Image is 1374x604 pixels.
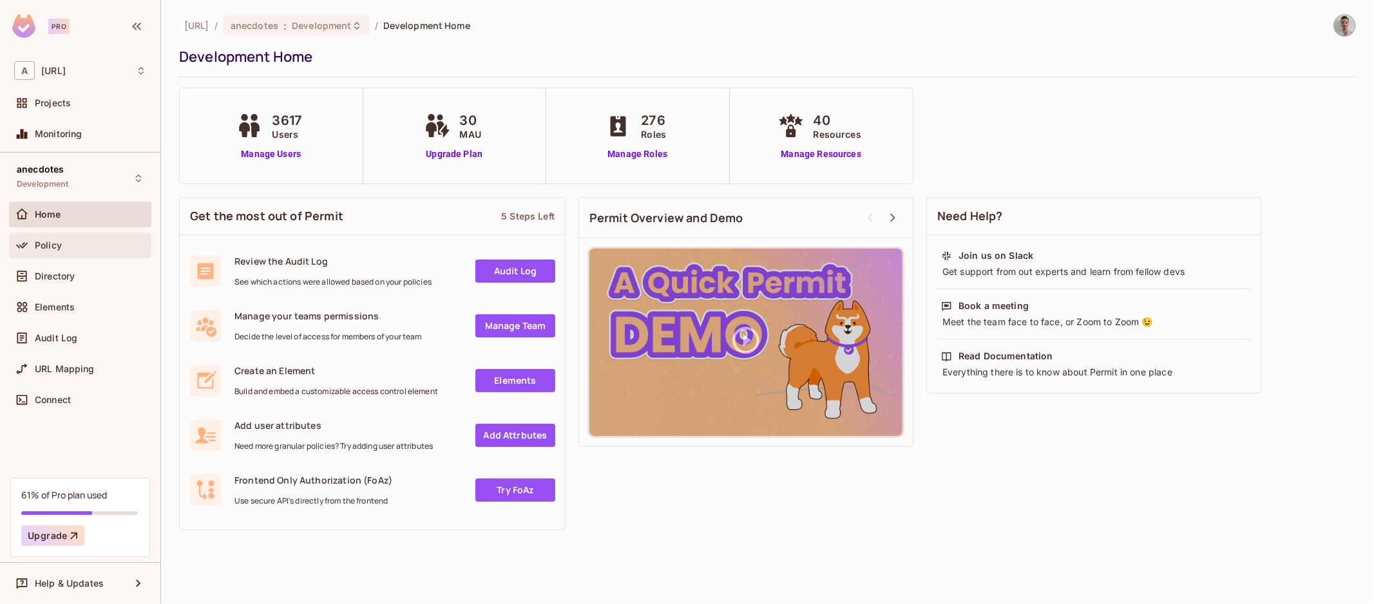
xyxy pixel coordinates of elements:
[21,489,107,501] div: 61% of Pro plan used
[234,310,422,322] span: Manage your teams permissions
[641,127,666,141] span: Roles
[475,314,555,337] a: Manage Team
[234,419,433,431] span: Add user attributes
[179,47,1350,66] div: Development Home
[17,179,69,189] span: Development
[233,147,309,161] a: Manage Users
[234,474,392,486] span: Frontend Only Authorization (FoAz)
[589,210,743,226] span: Permit Overview and Demo
[12,14,35,38] img: SReyMgAAAABJRU5ErkJggg==
[292,19,351,32] span: Development
[234,364,438,377] span: Create an Element
[35,98,71,108] span: Projects
[234,496,392,506] span: Use secure API's directly from the frontend
[234,441,433,451] span: Need more granular policies? Try adding user attributes
[421,147,488,161] a: Upgrade Plan
[35,333,77,343] span: Audit Log
[501,210,555,222] div: 5 Steps Left
[234,332,422,342] span: Decide the level of access for members of your team
[937,208,1003,224] span: Need Help?
[184,19,209,32] span: the active workspace
[475,260,555,283] a: Audit Log
[941,265,1246,278] div: Get support from out experts and learn from fellow devs
[234,255,432,267] span: Review the Audit Log
[190,208,343,224] span: Get the most out of Permit
[959,299,1029,312] div: Book a meeting
[814,111,861,130] span: 40
[35,364,95,374] span: URL Mapping
[641,111,666,130] span: 276
[941,366,1246,379] div: Everything there is to know about Permit in one place
[460,127,481,141] span: MAU
[941,316,1246,328] div: Meet the team face to face, or Zoom to Zoom 😉
[35,129,82,139] span: Monitoring
[283,21,287,31] span: :
[1334,15,1355,36] img: Jordan Hury
[14,61,35,80] span: A
[35,578,104,589] span: Help & Updates
[41,66,66,76] span: Workspace: anecdotes.ai
[475,424,555,447] a: Add Attrbutes
[35,302,75,312] span: Elements
[48,19,70,34] div: Pro
[460,111,481,130] span: 30
[375,19,378,32] li: /
[959,249,1033,262] div: Join us on Slack
[602,147,673,161] a: Manage Roles
[35,395,71,405] span: Connect
[17,164,64,175] span: anecdotes
[231,19,278,32] span: anecdotes
[383,19,470,32] span: Development Home
[959,350,1053,363] div: Read Documentation
[234,386,438,397] span: Build and embed a customizable access control element
[35,271,75,281] span: Directory
[215,19,218,32] li: /
[475,478,555,502] a: Try FoAz
[35,240,62,250] span: Policy
[35,209,61,220] span: Home
[775,147,868,161] a: Manage Resources
[234,277,432,287] span: See which actions were allowed based on your policies
[272,111,302,130] span: 3617
[21,525,84,546] button: Upgrade
[814,127,861,141] span: Resources
[475,369,555,392] a: Elements
[272,127,302,141] span: Users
